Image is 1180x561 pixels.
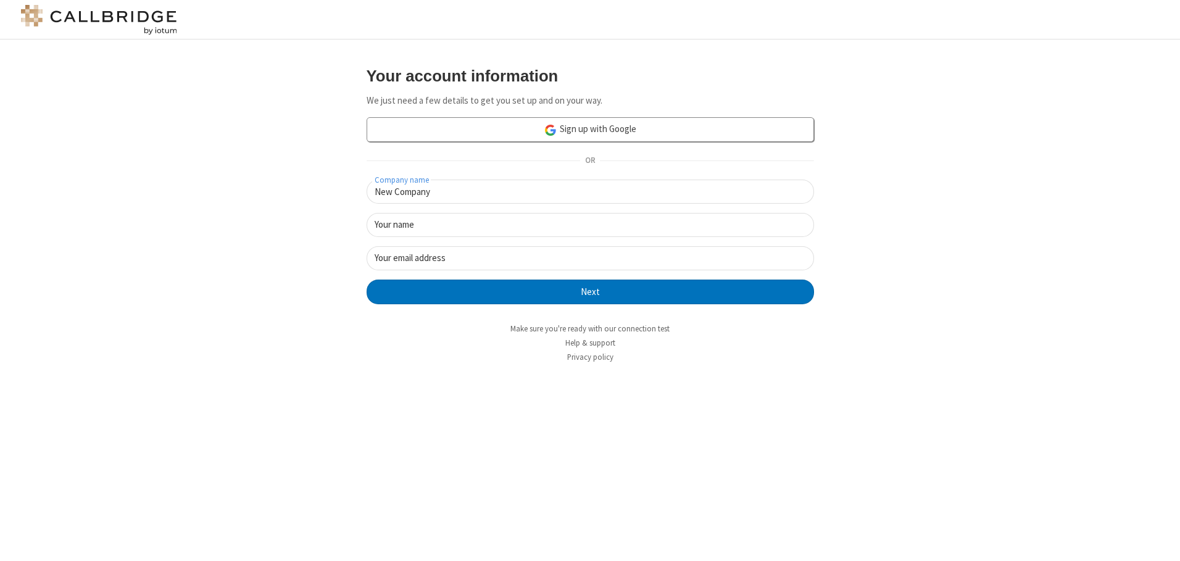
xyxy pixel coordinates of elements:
button: Next [367,280,814,304]
span: OR [580,152,600,170]
h3: Your account information [367,67,814,85]
img: google-icon.png [544,123,557,137]
input: Your name [367,213,814,237]
p: We just need a few details to get you set up and on your way. [367,94,814,108]
a: Privacy policy [567,352,613,362]
input: Company name [367,180,814,204]
input: Your email address [367,246,814,270]
a: Make sure you're ready with our connection test [510,323,670,334]
a: Help & support [565,338,615,348]
img: logo@2x.png [19,5,179,35]
a: Sign up with Google [367,117,814,142]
